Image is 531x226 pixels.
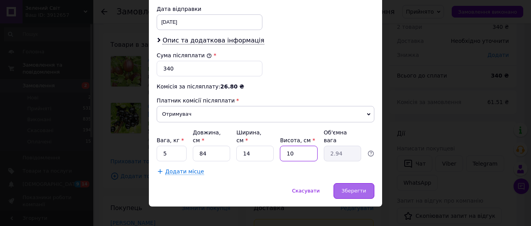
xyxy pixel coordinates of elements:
label: Ширина, см [236,129,261,143]
label: Довжина, см [193,129,221,143]
span: Отримувач [157,106,374,122]
span: Додати місце [165,168,204,175]
label: Вага, кг [157,137,184,143]
span: Платник комісії післяплати [157,97,235,104]
span: Опис та додаткова інформація [162,37,264,44]
div: Об'ємна вага [324,129,361,144]
label: Сума післяплати [157,52,212,58]
span: Скасувати [292,188,320,194]
div: Комісія за післяплату: [157,83,374,90]
span: 26.80 ₴ [220,83,244,90]
label: Висота, см [280,137,315,143]
span: Зберегти [342,188,366,194]
div: Дата відправки [157,5,262,13]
